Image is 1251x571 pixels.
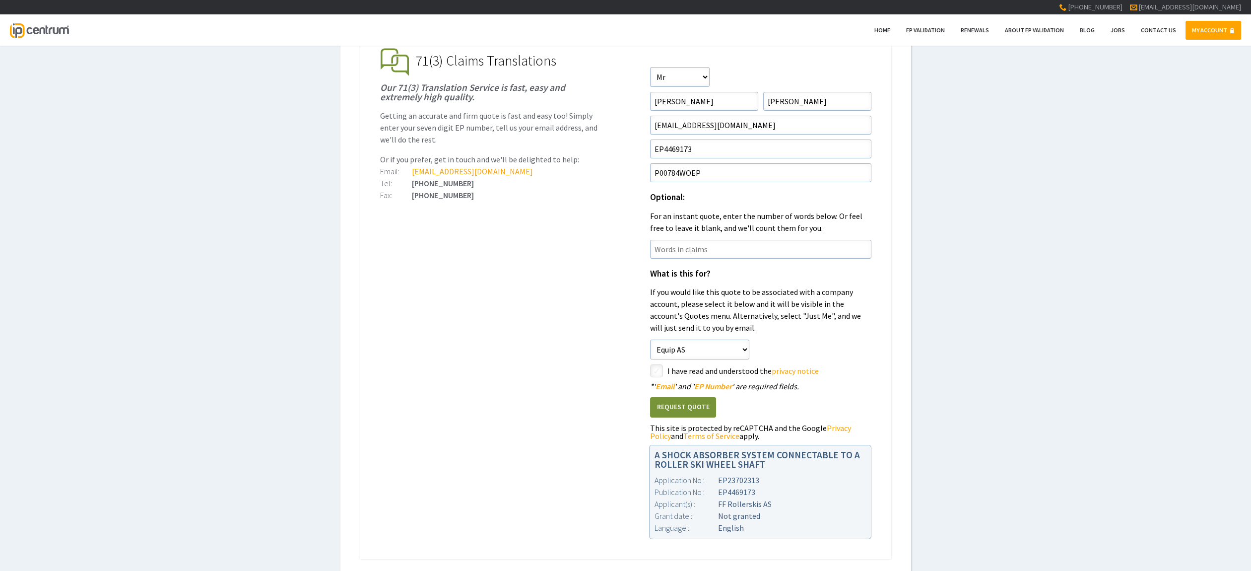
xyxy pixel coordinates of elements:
[380,179,601,187] div: [PHONE_NUMBER]
[380,153,601,165] p: Or if you prefer, get in touch and we'll be delighted to help:
[655,510,718,522] div: Grant date :
[380,167,412,175] div: Email:
[380,110,601,145] p: Getting an accurate and firm quote is fast and easy too! Simply enter your seven digit EP number,...
[667,364,871,377] label: I have read and understood the
[650,270,871,279] h1: What is this for?
[900,21,951,40] a: EP Validation
[954,21,995,40] a: Renewals
[380,179,412,187] div: Tel:
[650,193,871,202] h1: Optional:
[868,21,897,40] a: Home
[1104,21,1131,40] a: Jobs
[650,382,871,390] div: ' ' and ' ' are required fields.
[874,26,890,34] span: Home
[380,83,601,102] h1: Our 71(3) Translation Service is fast, easy and extremely high quality.
[772,366,819,376] a: privacy notice
[650,286,871,334] p: If you would like this quote to be associated with a company account, please select it below and ...
[683,431,739,441] a: Terms of Service
[655,486,718,498] div: Publication No :
[998,21,1070,40] a: About EP Validation
[763,92,871,111] input: Surname
[650,397,716,418] button: Request Quote
[1080,26,1095,34] span: Blog
[1068,2,1122,11] span: [PHONE_NUMBER]
[655,474,718,486] div: Application No :
[1185,21,1241,40] a: MY ACCOUNT
[380,191,601,199] div: [PHONE_NUMBER]
[650,240,871,259] input: Words in claims
[1141,26,1176,34] span: Contact Us
[655,522,866,534] div: English
[650,92,758,111] input: First Name
[655,474,866,486] div: EP23702313
[655,498,866,510] div: FF Rollerskis AS
[1138,2,1241,11] a: [EMAIL_ADDRESS][DOMAIN_NAME]
[650,140,871,158] input: EP Number
[650,116,871,135] input: Email
[655,498,718,510] div: Applicant(s) :
[656,381,674,391] span: Email
[1073,21,1101,40] a: Blog
[650,364,663,377] label: styled-checkbox
[650,423,851,441] a: Privacy Policy
[694,381,732,391] span: EP Number
[655,486,866,498] div: EP4469173
[380,191,412,199] div: Fax:
[1134,21,1183,40] a: Contact Us
[10,14,68,46] a: IP Centrum
[650,163,871,182] input: Your Reference
[1111,26,1125,34] span: Jobs
[655,510,866,522] div: Not granted
[650,210,871,234] p: For an instant quote, enter the number of words below. Or feel free to leave it blank, and we'll ...
[961,26,989,34] span: Renewals
[1005,26,1064,34] span: About EP Validation
[655,522,718,534] div: Language :
[412,166,533,176] a: [EMAIL_ADDRESS][DOMAIN_NAME]
[650,424,871,440] div: This site is protected by reCAPTCHA and the Google and apply.
[416,52,556,70] span: 71(3) Claims Translations
[906,26,945,34] span: EP Validation
[655,450,866,469] h1: A SHOCK ABSORBER SYSTEM CONNECTABLE TO A ROLLER SKI WHEEL SHAFT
